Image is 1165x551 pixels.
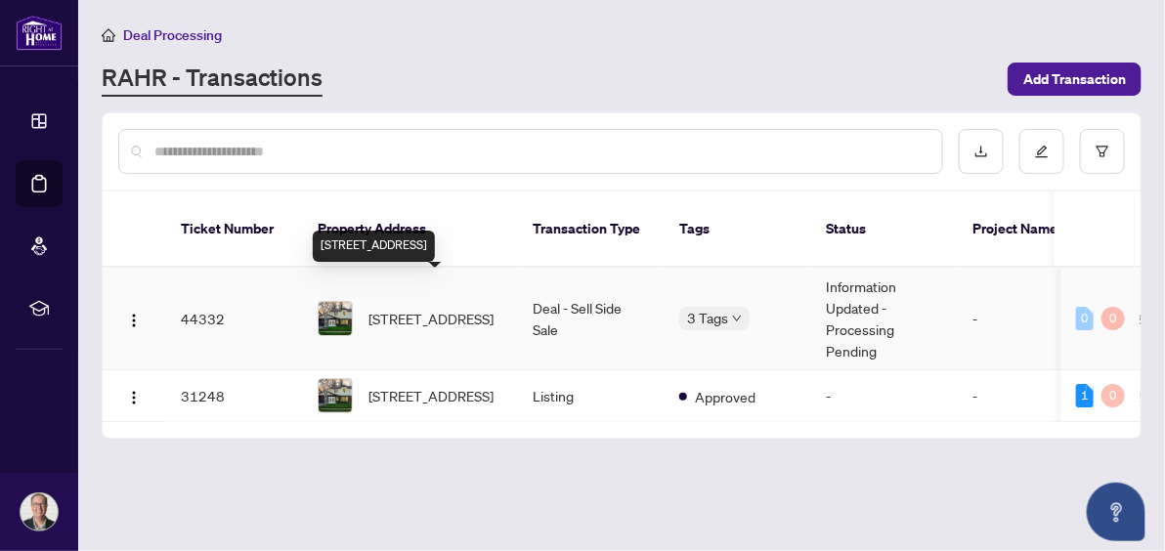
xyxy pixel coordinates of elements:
button: Open asap [1087,483,1145,541]
img: Logo [126,390,142,405]
div: 0 [1076,307,1094,330]
img: Logo [126,313,142,328]
td: - [957,268,1074,370]
span: Deal Processing [123,26,222,44]
button: Logo [118,380,150,411]
th: Project Name [957,191,1074,268]
img: thumbnail-img [319,302,352,335]
button: download [959,129,1004,174]
img: Profile Icon [21,493,58,530]
span: 3 Tags [687,307,728,329]
img: logo [16,15,63,51]
td: Deal - Sell Side Sale [517,268,664,370]
span: down [732,314,742,323]
button: edit [1019,129,1064,174]
td: - [957,370,1074,422]
div: 0 [1101,307,1125,330]
th: Tags [664,191,810,268]
span: Add Transaction [1023,64,1126,95]
td: 31248 [165,370,302,422]
button: filter [1080,129,1125,174]
button: Add Transaction [1008,63,1142,96]
td: Information Updated - Processing Pending [810,268,957,370]
th: Ticket Number [165,191,302,268]
span: home [102,28,115,42]
span: download [974,145,988,158]
th: Status [810,191,957,268]
th: Property Address [302,191,517,268]
span: filter [1096,145,1109,158]
span: [STREET_ADDRESS] [368,385,494,406]
button: Logo [118,303,150,334]
span: edit [1035,145,1049,158]
span: [STREET_ADDRESS] [368,308,494,329]
td: Listing [517,370,664,422]
a: RAHR - Transactions [102,62,323,97]
div: 1 [1076,384,1094,407]
th: Transaction Type [517,191,664,268]
div: [STREET_ADDRESS] [313,231,435,262]
img: thumbnail-img [319,379,352,412]
span: Approved [695,386,755,407]
td: 44332 [165,268,302,370]
div: 0 [1101,384,1125,407]
td: - [810,370,957,422]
